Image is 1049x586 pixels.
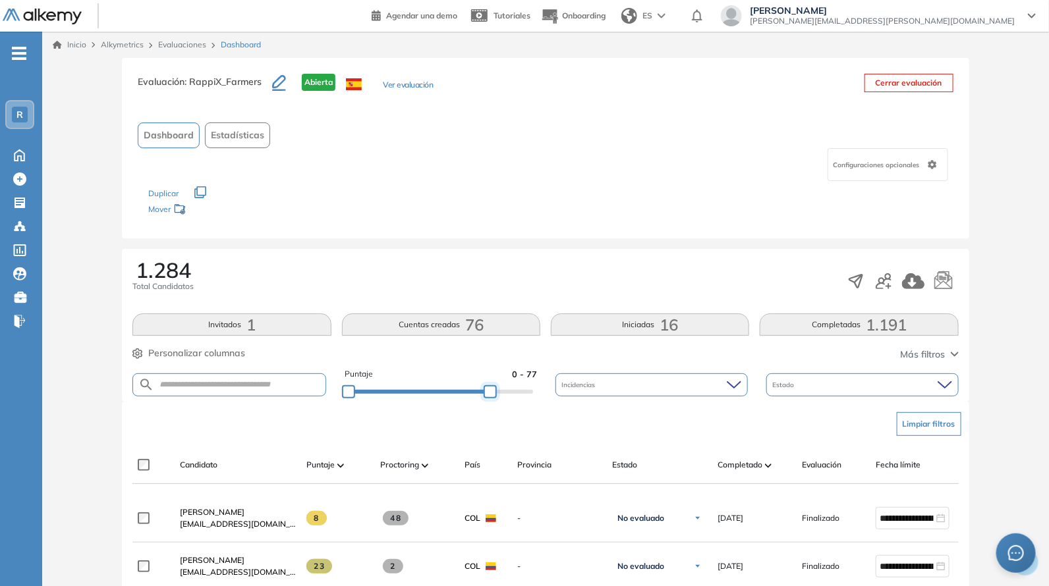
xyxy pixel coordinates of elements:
span: COL [465,560,480,572]
img: Logo [3,9,82,25]
span: [PERSON_NAME] [180,507,244,517]
a: [PERSON_NAME] [180,554,296,566]
img: SEARCH_ALT [138,377,154,393]
span: Estadísticas [211,128,264,142]
img: Ícono de flecha [694,514,702,522]
span: 48 [383,511,409,525]
button: Estadísticas [205,122,270,148]
div: Incidencias [555,373,748,396]
button: Limpiar filtros [897,412,961,436]
span: Personalizar columnas [148,346,245,360]
img: [missing "en.ARROW_ALT" translation] [765,464,772,467]
span: Dashboard [221,39,261,51]
span: 8 [306,511,327,525]
span: message [1008,545,1024,561]
span: - [517,512,602,524]
div: Configuraciones opcionales [828,148,948,181]
img: world [621,8,637,24]
span: Finalizado [802,560,839,572]
span: Total Candidatos [132,280,194,292]
span: 0 - 77 [512,368,537,381]
button: Cerrar evaluación [865,74,953,92]
span: 23 [306,559,332,573]
span: Evaluación [802,459,841,471]
span: Dashboard [144,128,194,142]
button: Dashboard [138,122,200,148]
span: Fecha límite [876,459,921,471]
img: COL [486,562,496,570]
span: Incidencias [562,380,598,390]
span: 1.284 [136,259,191,280]
span: [PERSON_NAME][EMAIL_ADDRESS][PERSON_NAME][DOMAIN_NAME] [750,16,1015,26]
button: Invitados1 [132,313,331,336]
span: Alkymetrics [101,40,144,49]
span: [DATE] [718,512,743,524]
a: Inicio [53,39,86,51]
span: Onboarding [562,11,606,20]
img: [missing "en.ARROW_ALT" translation] [422,464,428,467]
span: [EMAIL_ADDRESS][DOMAIN_NAME] [180,518,296,530]
img: Ícono de flecha [694,562,702,570]
span: Puntaje [345,368,373,381]
span: 2 [383,559,403,573]
span: [PERSON_NAME] [750,5,1015,16]
span: Duplicar [148,188,179,198]
span: [PERSON_NAME] [180,555,244,565]
button: Más filtros [901,348,959,361]
img: arrow [658,13,666,18]
button: Ver evaluación [383,79,433,93]
img: ESP [346,78,362,90]
span: ES [642,10,652,22]
span: - [517,560,602,572]
span: No evaluado [617,513,664,523]
a: Agendar una demo [372,7,457,22]
span: [EMAIL_ADDRESS][DOMAIN_NAME] [180,566,296,578]
div: Mover [148,198,280,223]
span: : RappiX_Farmers [184,76,262,88]
button: Iniciadas16 [551,313,749,336]
span: Completado [718,459,762,471]
span: [DATE] [718,560,743,572]
span: Candidato [180,459,217,471]
button: Onboarding [541,2,606,30]
span: R [16,109,23,120]
span: Abierta [302,74,335,91]
i: - [12,52,26,55]
span: Estado [773,380,797,390]
span: Finalizado [802,512,839,524]
div: Estado [766,373,959,396]
button: Cuentas creadas76 [342,313,540,336]
span: Provincia [517,459,552,471]
span: No evaluado [617,561,664,572]
a: Evaluaciones [158,40,206,49]
span: Configuraciones opcionales [834,160,922,170]
span: País [465,459,480,471]
span: Estado [612,459,637,471]
span: Tutoriales [494,11,530,20]
h3: Evaluación [138,74,272,101]
span: Puntaje [306,459,335,471]
button: Completadas1.191 [760,313,958,336]
span: COL [465,512,480,524]
span: Proctoring [380,459,419,471]
button: Personalizar columnas [132,346,245,360]
img: COL [486,514,496,522]
span: Agendar una demo [386,11,457,20]
img: [missing "en.ARROW_ALT" translation] [337,464,344,467]
span: Más filtros [901,348,946,361]
a: [PERSON_NAME] [180,506,296,518]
